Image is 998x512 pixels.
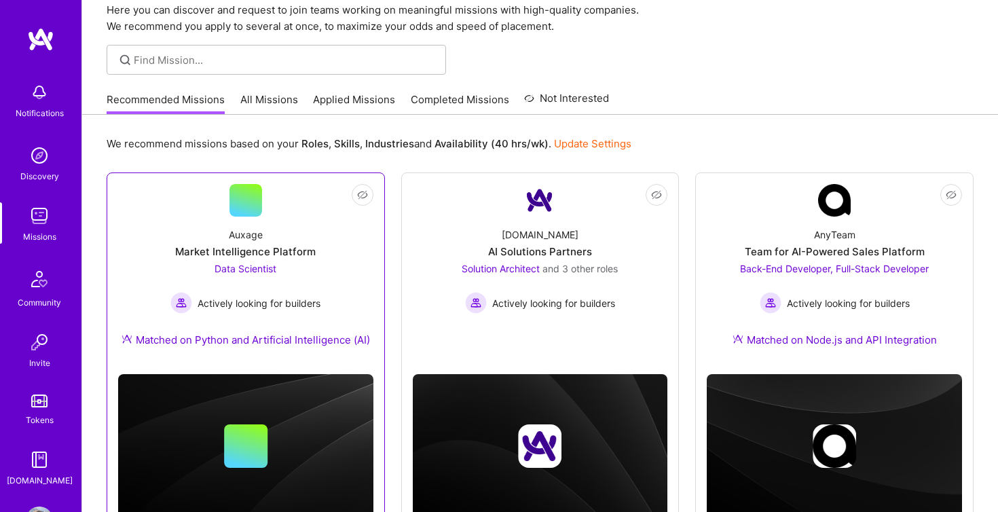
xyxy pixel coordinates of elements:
b: Availability (40 hrs/wk) [435,137,549,150]
i: icon EyeClosed [651,189,662,200]
b: Industries [365,137,414,150]
img: Company logo [518,424,561,468]
div: Auxage [229,227,263,242]
span: Actively looking for builders [198,296,320,310]
i: icon EyeClosed [357,189,368,200]
p: We recommend missions based on your , , and . [107,136,631,151]
img: Invite [26,329,53,356]
a: Not Interested [524,90,609,115]
span: Data Scientist [215,263,276,274]
i: icon EyeClosed [946,189,957,200]
div: Matched on Python and Artificial Intelligence (AI) [122,333,370,347]
input: Find Mission... [134,53,436,67]
img: Company Logo [818,184,851,217]
b: Roles [301,137,329,150]
p: Here you can discover and request to join teams working on meaningful missions with high-quality ... [107,2,974,35]
div: Market Intelligence Platform [175,244,316,259]
img: bell [26,79,53,106]
div: AnyTeam [814,227,855,242]
div: AI Solutions Partners [488,244,592,259]
img: Actively looking for builders [760,292,781,314]
span: Solution Architect [462,263,540,274]
img: Company logo [813,424,856,468]
img: teamwork [26,202,53,230]
img: tokens [31,395,48,407]
div: [DOMAIN_NAME] [502,227,578,242]
a: Update Settings [554,137,631,150]
i: icon SearchGrey [117,52,133,68]
a: All Missions [240,92,298,115]
img: Company Logo [523,184,556,217]
img: Ateam Purple Icon [733,333,743,344]
img: guide book [26,446,53,473]
a: AuxageMarket Intelligence PlatformData Scientist Actively looking for buildersActively looking fo... [118,184,373,363]
div: Invite [29,356,50,370]
div: Community [18,295,61,310]
div: Notifications [16,106,64,120]
div: Tokens [26,413,54,427]
div: Missions [23,230,56,244]
img: logo [27,27,54,52]
a: Company Logo[DOMAIN_NAME]AI Solutions PartnersSolution Architect and 3 other rolesActively lookin... [413,184,668,346]
img: Actively looking for builders [465,292,487,314]
div: [DOMAIN_NAME] [7,473,73,488]
a: Applied Missions [313,92,395,115]
img: Community [23,263,56,295]
span: Actively looking for builders [787,296,910,310]
span: Actively looking for builders [492,296,615,310]
span: and 3 other roles [542,263,618,274]
img: Ateam Purple Icon [122,333,132,344]
b: Skills [334,137,360,150]
a: Completed Missions [411,92,509,115]
a: Company LogoAnyTeamTeam for AI-Powered Sales PlatformBack-End Developer, Full-Stack Developer Act... [707,184,962,363]
div: Team for AI-Powered Sales Platform [745,244,925,259]
img: Actively looking for builders [170,292,192,314]
span: Back-End Developer, Full-Stack Developer [740,263,929,274]
div: Matched on Node.js and API Integration [733,333,937,347]
div: Discovery [20,169,59,183]
a: Recommended Missions [107,92,225,115]
img: discovery [26,142,53,169]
